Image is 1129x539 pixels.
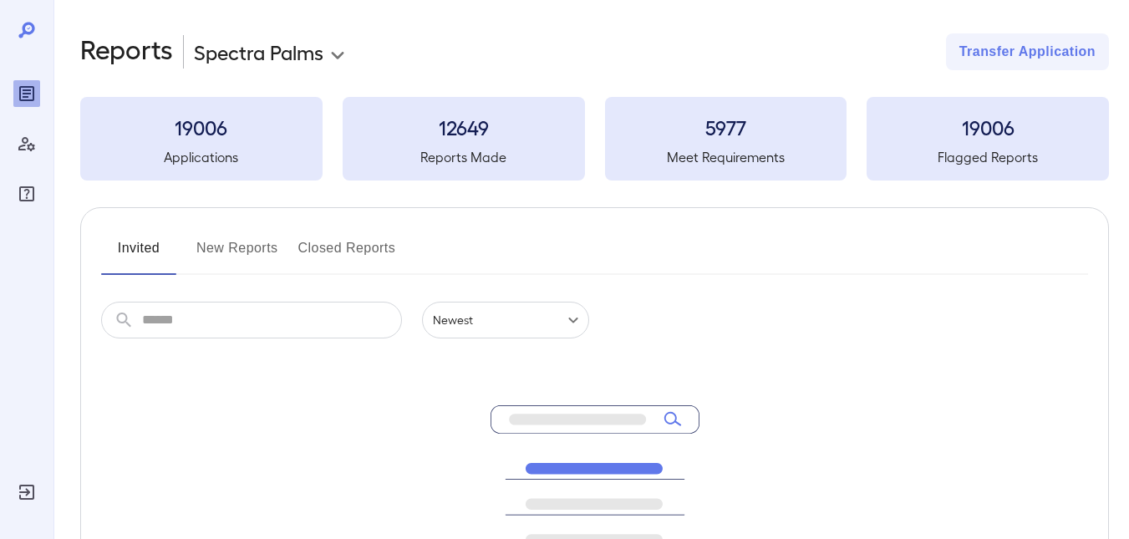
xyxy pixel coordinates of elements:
h5: Flagged Reports [867,147,1109,167]
div: Manage Users [13,130,40,157]
button: Closed Reports [298,235,396,275]
h3: 19006 [80,114,323,140]
button: Invited [101,235,176,275]
div: FAQ [13,181,40,207]
h5: Reports Made [343,147,585,167]
h3: 19006 [867,114,1109,140]
div: Newest [422,302,589,338]
summary: 19006Applications12649Reports Made5977Meet Requirements19006Flagged Reports [80,97,1109,181]
div: Reports [13,80,40,107]
h5: Applications [80,147,323,167]
h3: 5977 [605,114,847,140]
button: New Reports [196,235,278,275]
button: Transfer Application [946,33,1109,70]
h2: Reports [80,33,173,70]
p: Spectra Palms [194,38,323,65]
h3: 12649 [343,114,585,140]
h5: Meet Requirements [605,147,847,167]
div: Log Out [13,479,40,506]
